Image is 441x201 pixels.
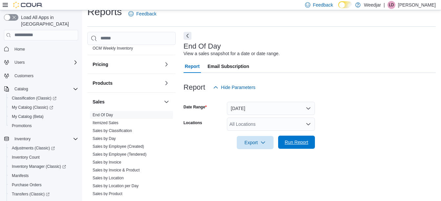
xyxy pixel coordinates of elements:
[338,1,352,8] input: Dark Mode
[9,153,42,161] a: Inventory Count
[184,120,202,125] label: Locations
[208,60,249,73] span: Email Subscription
[9,181,44,189] a: Purchase Orders
[12,58,27,66] button: Users
[93,80,161,86] button: Products
[7,103,81,112] a: My Catalog (Classic)
[93,128,132,133] span: Sales by Classification
[12,58,78,66] span: Users
[9,144,57,152] a: Adjustments (Classic)
[93,61,161,68] button: Pricing
[9,172,31,180] a: Manifests
[7,162,81,171] a: Inventory Manager (Classic)
[9,122,34,130] a: Promotions
[184,50,280,57] div: View a sales snapshot for a date or date range.
[12,145,55,151] span: Adjustments (Classic)
[210,81,258,94] button: Hide Parameters
[398,1,436,9] p: [PERSON_NAME]
[12,85,78,93] span: Catalog
[9,103,56,111] a: My Catalog (Classic)
[93,99,161,105] button: Sales
[7,190,81,199] a: Transfers (Classic)
[12,164,66,169] span: Inventory Manager (Classic)
[93,191,122,196] a: Sales by Product
[93,80,113,86] h3: Products
[12,114,44,119] span: My Catalog (Beta)
[1,134,81,144] button: Inventory
[384,1,385,9] p: |
[9,103,78,111] span: My Catalog (Classic)
[7,144,81,153] a: Adjustments (Classic)
[93,136,116,141] a: Sales by Day
[93,176,124,180] a: Sales by Location
[7,153,81,162] button: Inventory Count
[306,122,311,127] button: Open list of options
[338,8,339,9] span: Dark Mode
[163,79,170,87] button: Products
[12,155,40,160] span: Inventory Count
[163,60,170,68] button: Pricing
[14,136,31,142] span: Inventory
[93,120,119,125] span: Itemized Sales
[93,99,105,105] h3: Sales
[93,183,139,189] span: Sales by Location per Day
[285,139,308,145] span: Run Report
[221,84,255,91] span: Hide Parameters
[185,60,200,73] span: Report
[12,72,78,80] span: Customers
[7,112,81,121] button: My Catalog (Beta)
[184,83,205,91] h3: Report
[12,72,36,80] a: Customers
[1,58,81,67] button: Users
[9,153,78,161] span: Inventory Count
[389,1,394,9] span: LD
[163,98,170,106] button: Sales
[9,113,46,121] a: My Catalog (Beta)
[9,172,78,180] span: Manifests
[14,86,28,92] span: Catalog
[93,152,146,157] a: Sales by Employee (Tendered)
[227,102,315,115] button: [DATE]
[1,44,81,54] button: Home
[9,181,78,189] span: Purchase Orders
[241,136,270,149] span: Export
[1,84,81,94] button: Catalog
[184,104,207,110] label: Date Range
[93,144,144,149] a: Sales by Employee (Created)
[9,163,78,170] span: Inventory Manager (Classic)
[364,1,381,9] p: Weedjar
[12,173,29,178] span: Manifests
[9,144,78,152] span: Adjustments (Classic)
[7,94,81,103] a: Classification (Classic)
[93,191,122,196] span: Sales by Product
[93,160,121,165] a: Sales by Invoice
[12,123,32,128] span: Promotions
[14,47,25,52] span: Home
[237,136,274,149] button: Export
[12,85,31,93] button: Catalog
[93,46,133,51] a: OCM Weekly Inventory
[12,182,42,188] span: Purchase Orders
[13,2,43,8] img: Cova
[87,44,176,55] div: OCM
[93,184,139,188] a: Sales by Location per Day
[93,168,140,172] a: Sales by Invoice & Product
[7,171,81,180] button: Manifests
[1,71,81,80] button: Customers
[9,94,78,102] span: Classification (Classic)
[87,5,122,18] h1: Reports
[12,191,50,197] span: Transfers (Classic)
[14,73,33,78] span: Customers
[136,11,156,17] span: Feedback
[9,190,52,198] a: Transfers (Classic)
[12,135,33,143] button: Inventory
[7,180,81,190] button: Purchase Orders
[18,14,78,27] span: Load All Apps in [GEOGRAPHIC_DATA]
[12,45,78,53] span: Home
[7,121,81,130] button: Promotions
[126,7,159,20] a: Feedback
[12,45,28,53] a: Home
[313,2,333,8] span: Feedback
